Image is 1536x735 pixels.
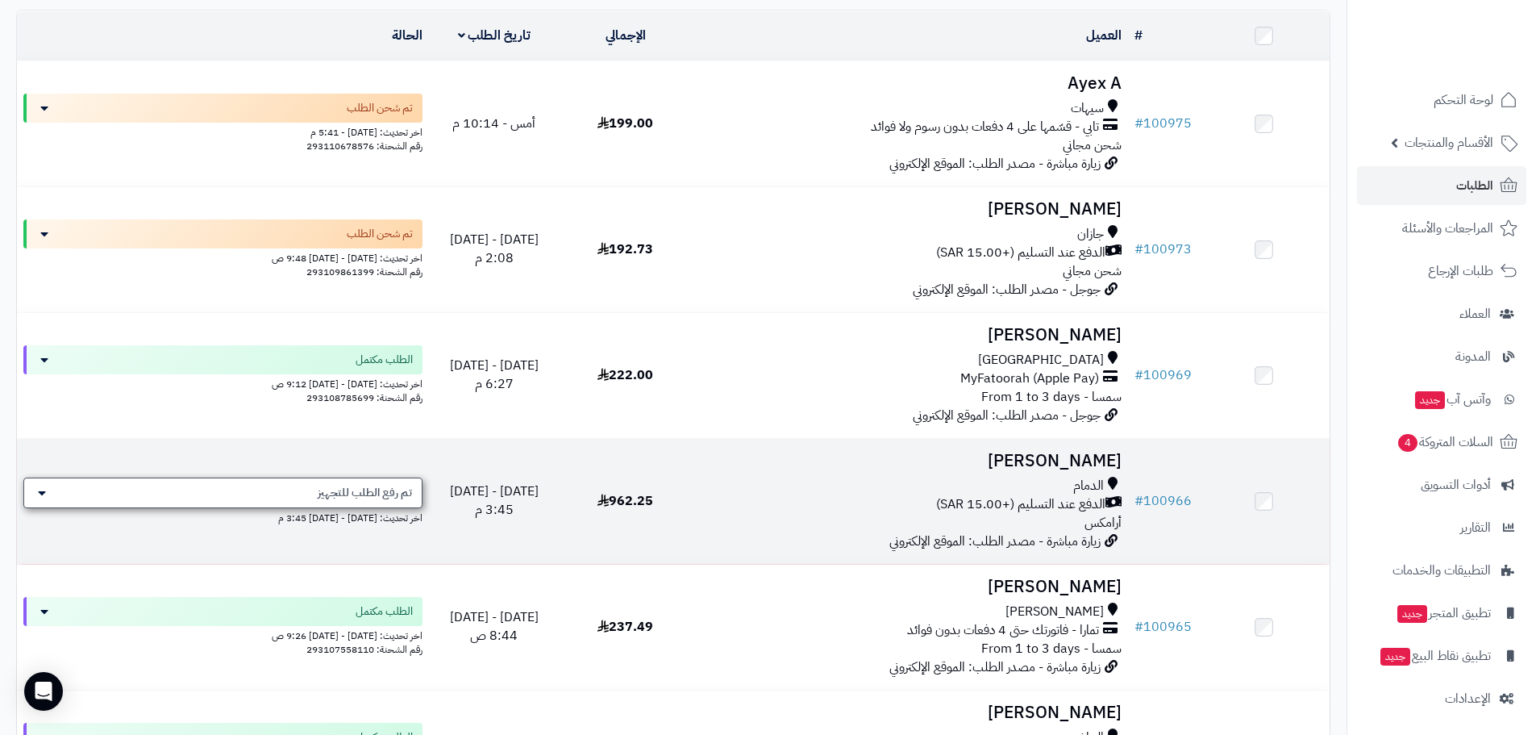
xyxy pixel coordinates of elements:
[1434,89,1493,111] span: لوحة التحكم
[356,352,413,368] span: الطلب مكتمل
[347,226,413,242] span: تم شحن الطلب
[960,370,1099,388] span: MyFatoorah (Apple Pay)
[913,280,1101,299] span: جوجل - مصدر الطلب: الموقع الإلكتروني
[1379,645,1491,667] span: تطبيق نقاط البيع
[697,74,1122,93] h3: Ayex A
[597,365,653,385] span: 222.00
[1357,337,1526,376] a: المدونة
[871,118,1099,136] span: تابي - قسّمها على 4 دفعات بدون رسوم ولا فوائد
[1357,551,1526,590] a: التطبيقات والخدمات
[1413,388,1491,411] span: وآتس آب
[450,608,539,645] span: [DATE] - [DATE] 8:44 ص
[697,326,1122,345] h3: [PERSON_NAME]
[1357,466,1526,504] a: أدوات التسويق
[1357,166,1526,205] a: الطلبات
[23,123,423,140] div: اخر تحديث: [DATE] - 5:41 م
[597,617,653,637] span: 237.49
[1405,132,1493,154] span: الأقسام والمنتجات
[1086,26,1122,45] a: العميل
[1134,114,1192,133] a: #100975
[978,351,1104,370] span: [GEOGRAPHIC_DATA]
[1396,602,1491,624] span: تطبيق المتجر
[306,265,423,279] span: رقم الشحنة: 293109861399
[306,390,423,405] span: رقم الشحنة: 293108785699
[23,508,423,525] div: اخر تحديث: [DATE] - [DATE] 3:45 م
[1005,603,1104,621] span: [PERSON_NAME]
[1077,225,1104,244] span: جازان
[1428,260,1493,282] span: طلبات الإرجاع
[306,139,423,153] span: رقم الشحنة: 293110678576
[981,387,1122,407] span: سمسا - From 1 to 3 days
[907,621,1099,640] span: تمارا - فاتورتك حتى 4 دفعات بدون فوائد
[1445,687,1491,710] span: الإعدادات
[1134,114,1143,133] span: #
[1134,491,1192,511] a: #100966
[1392,559,1491,582] span: التطبيقات والخدمات
[1134,365,1143,385] span: #
[450,230,539,268] span: [DATE] - [DATE] 2:08 م
[697,200,1122,219] h3: [PERSON_NAME]
[1357,209,1526,248] a: المراجعات والأسئلة
[889,154,1101,173] span: زيارة مباشرة - مصدر الطلب: الموقع الإلكتروني
[1456,174,1493,197] span: الطلبات
[1134,26,1143,45] a: #
[452,114,535,133] span: أمس - 10:14 م
[1134,240,1143,259] span: #
[1460,516,1491,539] span: التقارير
[306,642,423,657] span: رقم الشحنة: 293107558110
[1398,434,1417,452] span: 4
[450,482,539,520] span: [DATE] - [DATE] 3:45 م
[1134,491,1143,511] span: #
[1380,648,1410,666] span: جديد
[697,452,1122,470] h3: [PERSON_NAME]
[1357,252,1526,290] a: طلبات الإرجاع
[1357,380,1526,419] a: وآتس آبجديد
[936,244,1105,262] span: الدفع عند التسليم (+15.00 SAR)
[889,658,1101,677] span: زيارة مباشرة - مصدر الطلب: الموقع الإلكتروني
[1402,217,1493,240] span: المراجعات والأسئلة
[23,248,423,265] div: اخر تحديث: [DATE] - [DATE] 9:48 ص
[1134,617,1192,637] a: #100965
[1415,391,1445,409] span: جديد
[1134,240,1192,259] a: #100973
[1357,81,1526,119] a: لوحة التحكم
[450,356,539,394] span: [DATE] - [DATE] 6:27 م
[1071,99,1104,118] span: سيهات
[1357,637,1526,675] a: تطبيق نقاط البيعجديد
[318,485,412,501] span: تم رفع الطلب للتجهيز
[1063,261,1122,281] span: شحن مجاني
[1357,508,1526,547] a: التقارير
[1063,136,1122,155] span: شحن مجاني
[597,114,653,133] span: 199.00
[356,603,413,620] span: الطلب مكتمل
[1073,477,1104,495] span: الدمام
[1397,605,1427,623] span: جديد
[913,406,1101,425] span: جوجل - مصدر الطلب: الموقع الإلكتروني
[1357,294,1526,333] a: العملاء
[1134,617,1143,637] span: #
[606,26,646,45] a: الإجمالي
[458,26,531,45] a: تاريخ الطلب
[23,626,423,643] div: اخر تحديث: [DATE] - [DATE] 9:26 ص
[347,100,413,116] span: تم شحن الطلب
[597,491,653,511] span: 962.25
[1459,303,1491,325] span: العملاء
[697,704,1122,722] h3: [PERSON_NAME]
[1357,594,1526,633] a: تطبيق المتجرجديد
[1084,513,1122,532] span: أرامكس
[1397,431,1493,453] span: السلات المتروكة
[936,495,1105,514] span: الدفع عند التسليم (+15.00 SAR)
[1357,423,1526,461] a: السلات المتروكة4
[889,532,1101,551] span: زيارة مباشرة - مصدر الطلب: الموقع الإلكتروني
[392,26,423,45] a: الحالة
[1134,365,1192,385] a: #100969
[23,374,423,391] div: اخر تحديث: [DATE] - [DATE] 9:12 ص
[697,578,1122,596] h3: [PERSON_NAME]
[1455,345,1491,368] span: المدونة
[1421,474,1491,496] span: أدوات التسويق
[1357,679,1526,718] a: الإعدادات
[24,672,63,711] div: Open Intercom Messenger
[1426,41,1521,75] img: logo-2.png
[597,240,653,259] span: 192.73
[981,639,1122,658] span: سمسا - From 1 to 3 days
